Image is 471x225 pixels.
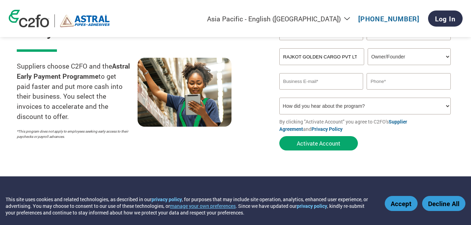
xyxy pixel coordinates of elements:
[279,73,363,90] input: Invalid Email format
[367,41,451,45] div: Invalid last name or last name is too long
[279,66,451,70] div: Invalid company name or company name is too long
[279,118,454,133] p: By clicking "Activate Account" you agree to C2FO's and
[17,62,130,80] strong: Astral Early Payment Programme
[368,48,451,65] select: Title/Role
[385,196,418,211] button: Accept
[367,90,451,95] div: Inavlid Phone Number
[9,10,49,27] img: c2fo logo
[311,126,343,132] a: Privacy Policy
[297,203,327,209] a: privacy policy
[279,90,363,95] div: Inavlid Email Address
[279,48,364,65] input: Your company name*
[170,203,236,209] button: manage your own preferences
[422,196,465,211] button: Decline All
[17,61,138,122] p: Suppliers choose C2FO and the to get paid faster and put more cash into their business. You selec...
[279,41,363,45] div: Invalid first name or first name is too long
[367,73,451,90] input: Phone*
[428,10,463,27] a: Log In
[138,58,231,127] img: supply chain worker
[279,118,407,132] a: Supplier Agreement
[60,14,110,27] img: Astral
[358,14,419,23] a: [PHONE_NUMBER]
[17,129,131,139] p: *This program does not apply to employees seeking early access to their paychecks or payroll adva...
[279,136,358,150] button: Activate Account
[6,196,375,216] div: This site uses cookies and related technologies, as described in our , for purposes that may incl...
[152,196,182,203] a: privacy policy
